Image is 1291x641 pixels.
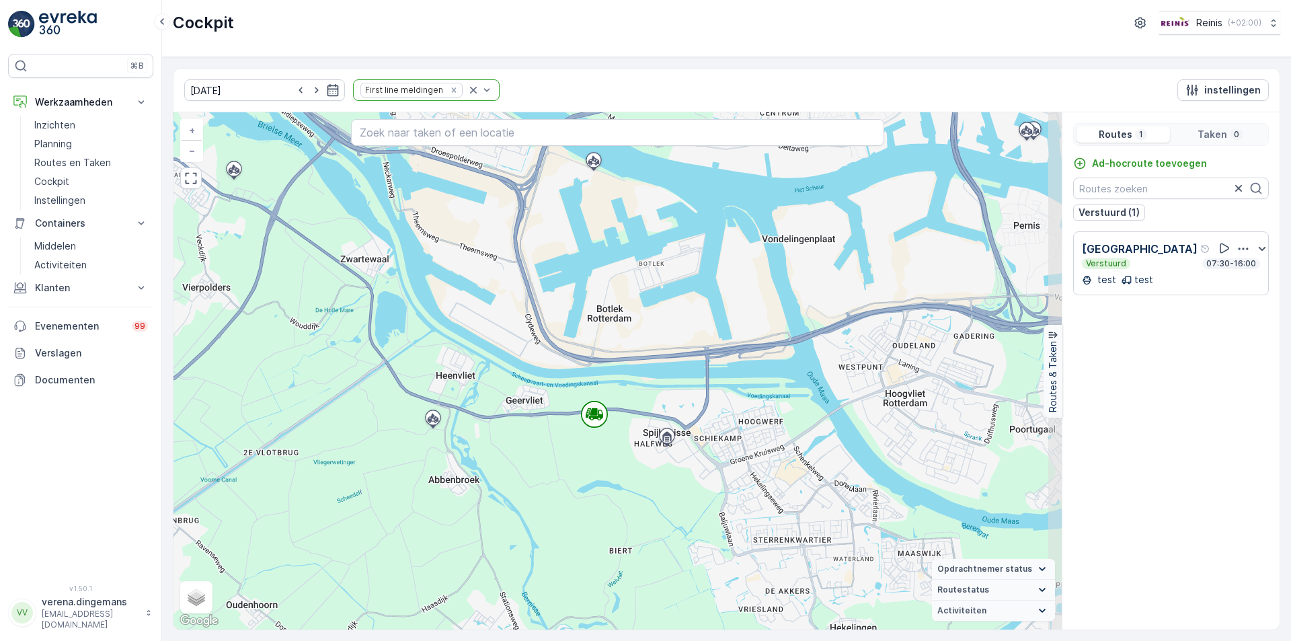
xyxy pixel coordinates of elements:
[177,612,221,630] a: Dit gebied openen in Google Maps (er wordt een nieuw venster geopend)
[8,11,35,38] img: logo
[1099,128,1132,141] p: Routes
[932,559,1055,580] summary: Opdrachtnemer status
[1200,243,1211,254] div: help tooltippictogram
[8,313,153,340] a: Evenementen99
[932,580,1055,601] summary: Routestatus
[1159,15,1191,30] img: Reinis-Logo-Vrijstaand_Tekengebied-1-copy2_aBO4n7j.png
[134,321,145,332] p: 99
[35,281,126,295] p: Klanten
[35,373,148,387] p: Documenten
[1134,273,1153,287] p: test
[1196,16,1222,30] p: Reinis
[1073,178,1269,199] input: Routes zoeken
[42,595,139,609] p: verena.dingemans
[182,141,202,161] a: Uitzoomen
[189,124,195,136] span: +
[1138,129,1144,140] p: 1
[29,135,153,153] a: Planning
[11,602,33,624] div: VV
[8,367,153,393] a: Documenten
[34,258,87,272] p: Activiteiten
[34,239,76,253] p: Middelen
[182,582,211,612] a: Layers
[1079,206,1140,219] p: Verstuurd (1)
[1228,17,1261,28] p: ( +02:00 )
[29,172,153,191] a: Cockpit
[1205,258,1257,269] p: 07:30-16:00
[1095,273,1116,287] p: test
[35,319,124,333] p: Evenementen
[1233,129,1241,140] p: 0
[8,274,153,301] button: Klanten
[1085,258,1128,269] p: Verstuurd
[1092,157,1207,170] p: Ad-hocroute toevoegen
[351,119,884,146] input: Zoek naar taken of een locatie
[35,217,126,230] p: Containers
[34,118,75,132] p: Inzichten
[1046,341,1060,412] p: Routes & Taken
[8,210,153,237] button: Containers
[937,564,1032,574] span: Opdrachtnemer status
[8,595,153,630] button: VVverena.dingemans[EMAIL_ADDRESS][DOMAIN_NAME]
[8,340,153,367] a: Verslagen
[29,256,153,274] a: Activiteiten
[35,96,126,109] p: Werkzaamheden
[29,237,153,256] a: Middelen
[182,120,202,141] a: In zoomen
[34,175,69,188] p: Cockpit
[29,191,153,210] a: Instellingen
[29,116,153,135] a: Inzichten
[1073,157,1207,170] a: Ad-hocroute toevoegen
[35,346,148,360] p: Verslagen
[446,85,461,96] div: Remove First line meldingen
[932,601,1055,621] summary: Activiteiten
[29,153,153,172] a: Routes en Taken
[34,156,111,169] p: Routes en Taken
[42,609,139,630] p: [EMAIL_ADDRESS][DOMAIN_NAME]
[8,585,153,593] span: v 1.50.1
[177,612,221,630] img: Google
[34,137,72,151] p: Planning
[184,79,345,101] input: dd/mm/yyyy
[189,145,196,156] span: −
[34,194,85,207] p: Instellingen
[8,89,153,116] button: Werkzaamheden
[1159,11,1280,35] button: Reinis(+02:00)
[1082,241,1198,257] p: [GEOGRAPHIC_DATA]
[937,585,989,595] span: Routestatus
[1204,83,1261,97] p: instellingen
[937,605,986,616] span: Activiteiten
[1177,79,1269,101] button: instellingen
[173,12,234,34] p: Cockpit
[361,83,445,96] div: First line meldingen
[130,61,144,71] p: ⌘B
[1073,204,1145,221] button: Verstuurd (1)
[39,11,97,38] img: logo_light-DOdMpM7g.png
[1198,128,1227,141] p: Taken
